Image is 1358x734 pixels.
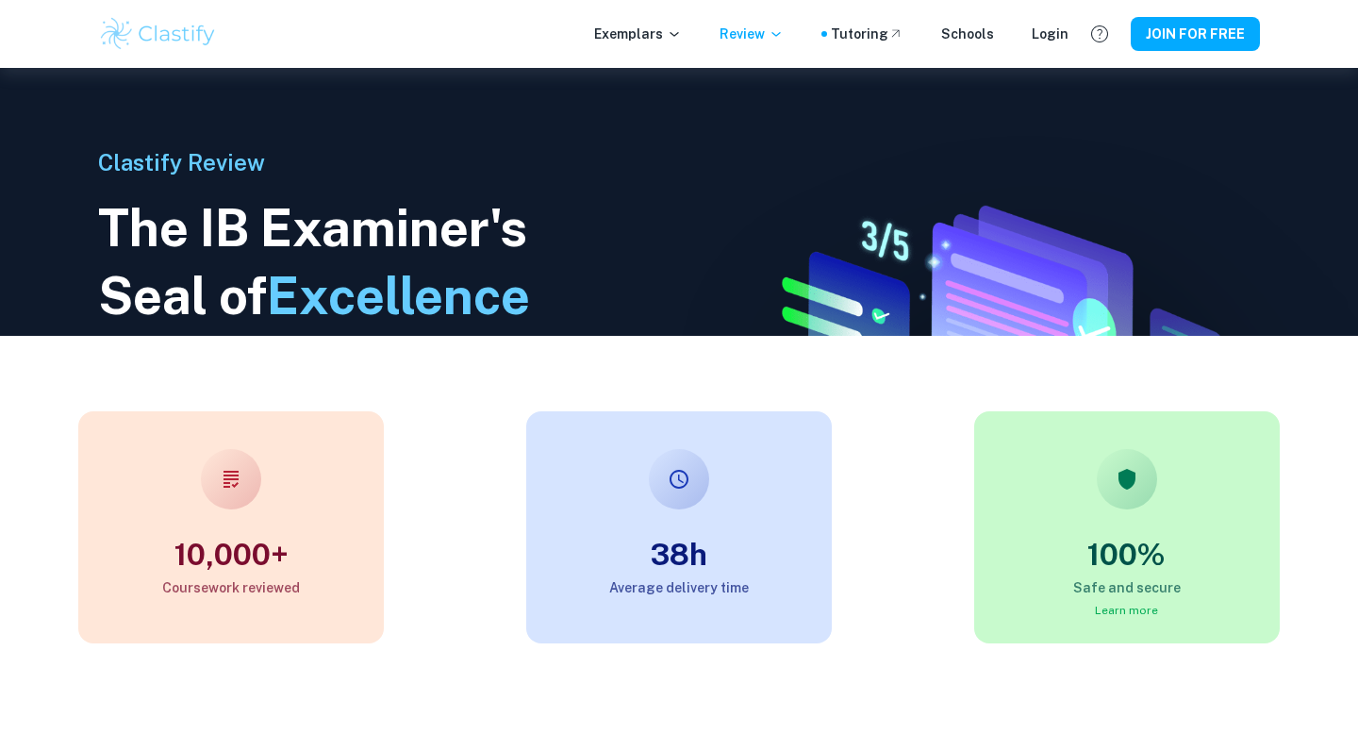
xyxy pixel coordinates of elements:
[267,266,530,325] span: Excellence
[98,194,588,330] h1: The IB Examiner's Seal of
[739,191,1250,542] img: IA Review hero
[526,577,832,598] h6: Average delivery time
[98,145,588,179] h6: Clastify Review
[974,532,1280,577] h3: 100%
[98,15,218,53] img: Clastify logo
[831,24,903,44] a: Tutoring
[941,24,994,44] a: Schools
[720,24,784,44] p: Review
[78,532,384,577] h3: 10,000+
[1131,17,1260,51] button: JOIN FOR FREE
[1032,24,1068,44] a: Login
[1095,604,1158,617] a: Learn more
[78,577,384,598] h6: Coursework reviewed
[1084,18,1116,50] button: Help and Feedback
[526,532,832,577] h3: 38h
[974,577,1280,598] h6: Safe and secure
[594,24,682,44] p: Exemplars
